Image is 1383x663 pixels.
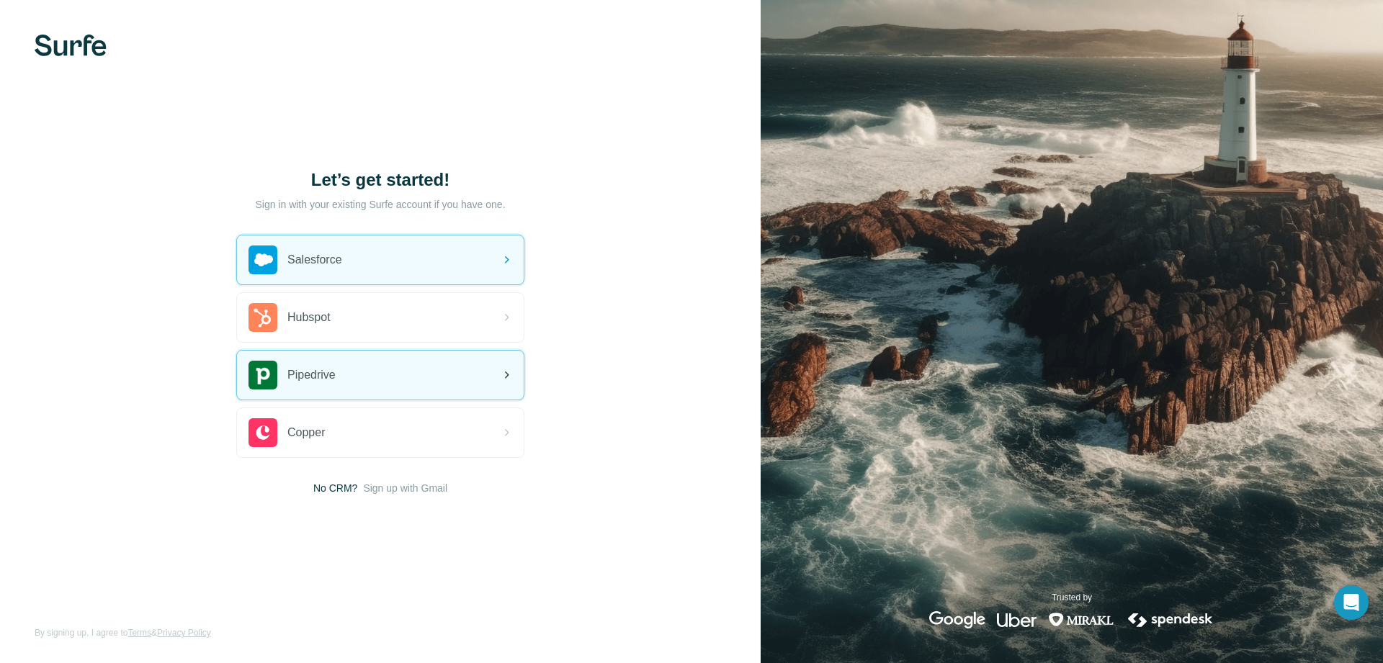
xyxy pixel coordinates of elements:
img: Surfe's logo [35,35,107,56]
img: salesforce's logo [249,245,277,274]
span: Hubspot [287,309,331,326]
span: Salesforce [287,251,342,269]
div: Open Intercom Messenger [1334,585,1369,620]
img: copper's logo [249,418,277,447]
p: Trusted by [1052,591,1092,604]
a: Privacy Policy [157,628,211,638]
img: uber's logo [997,611,1037,628]
p: Sign in with your existing Surfe account if you have one. [255,197,505,212]
img: hubspot's logo [249,303,277,332]
span: Copper [287,424,325,441]
a: Terms [127,628,151,638]
span: Pipedrive [287,366,336,384]
span: By signing up, I agree to & [35,626,211,639]
img: spendesk's logo [1126,611,1215,628]
button: Sign up with Gmail [363,481,447,495]
img: google's logo [929,611,985,628]
h1: Let’s get started! [236,168,524,191]
span: No CRM? [313,481,357,495]
img: pipedrive's logo [249,361,277,389]
img: mirakl's logo [1048,611,1114,628]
